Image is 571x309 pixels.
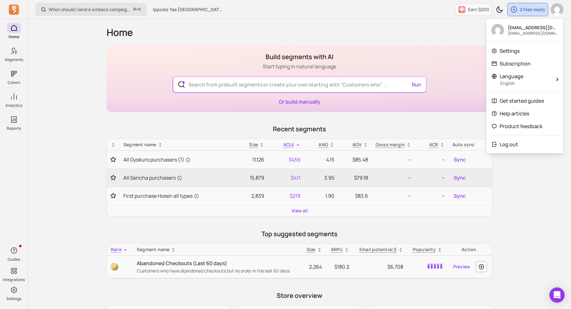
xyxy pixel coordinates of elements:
[455,3,492,16] button: Earn $200
[387,263,403,270] span: $6,708
[507,3,548,16] button: 2 files ready
[318,141,328,148] span: ANO
[376,156,411,163] p: --
[551,3,563,16] img: avatar
[452,191,467,201] button: Sync
[359,246,397,253] p: Email potential $
[376,192,411,200] p: --
[452,173,467,183] button: Sync
[500,141,518,148] p: Log out
[272,174,300,182] p: $411
[452,154,467,165] button: Sync
[486,45,563,57] a: Settings
[500,122,542,130] p: Product feedback
[239,192,264,200] p: 2,839
[5,57,23,62] p: Segments
[413,246,436,253] p: Popularity
[137,268,298,274] p: Customers who have abandoned checkouts but no order in the last 60 days
[111,175,116,181] button: Toggle favorite
[308,174,334,182] p: 3.95
[419,174,444,182] p: --
[7,126,21,131] p: Reports
[450,246,488,253] div: Action
[309,263,322,270] span: 2,264
[452,141,488,148] div: Auto sync
[342,174,368,182] p: $79.18
[508,31,558,36] p: [EMAIL_ADDRESS][DOMAIN_NAME]
[342,156,368,163] p: $85.48
[272,192,300,200] p: $219
[239,156,264,163] p: 11,126
[454,156,466,163] span: Sync
[429,141,438,148] p: ACR
[111,263,118,271] span: 1
[111,193,116,199] button: Toggle favorite
[486,94,563,107] a: Get started guides
[500,60,531,67] p: Subscription
[149,4,228,15] button: Ippodo Tea [GEOGRAPHIC_DATA] & [GEOGRAPHIC_DATA]
[486,120,563,133] a: Product feedback
[249,141,258,148] span: Size
[500,97,544,105] p: Get started guides
[308,156,334,163] p: 4.15
[133,6,136,14] kbd: ⌘
[331,246,343,253] p: ARPU
[123,156,191,163] span: All Gyokuro purchasers (1)
[107,125,492,134] p: Recent segments
[123,174,182,182] span: All Sencha purchasers
[352,141,362,148] p: AOV
[454,192,466,200] span: Sync
[451,261,473,272] a: Preview
[36,3,147,16] button: When should I send a winback campaign to prevent churn?⌘+K
[486,138,563,151] button: Log out
[292,208,308,214] a: View all
[308,192,334,200] p: 1.90
[307,246,316,252] span: Size
[49,6,131,13] p: When should I send a winback campaign to prevent churn?
[111,246,121,252] span: Rank
[549,287,565,303] div: Open Intercom Messenger
[8,257,20,262] p: Guides
[123,174,231,182] a: All Sencha purchasers
[376,141,405,148] p: Gross margin
[342,192,368,200] p: $83.6
[520,6,545,13] p: 2 files ready
[107,230,492,238] p: Top suggested segments
[454,174,466,182] span: Sync
[409,78,424,91] button: Run
[486,107,563,120] a: Help articles
[263,52,336,61] h1: Build segments with AI
[111,156,116,163] button: Toggle favorite
[263,63,336,70] p: Start typing in natural language
[123,192,231,200] a: First purchase Hosen all types
[239,174,264,182] p: 15,879
[508,24,558,31] p: [EMAIL_ADDRESS][DOMAIN_NAME]
[279,98,320,105] a: Or build manually
[419,192,444,200] p: --
[183,77,416,92] input: Search from prebuilt segments or create your own starting with “Customers who” ...
[123,192,199,200] span: First purchase Hosen all types
[139,7,141,12] kbd: K
[6,296,21,301] p: Settings
[133,6,141,13] span: +
[123,141,231,148] div: Segment name
[500,110,529,117] p: Help articles
[493,3,506,16] button: Toggle dark mode
[107,27,492,38] h1: Home
[486,70,563,89] button: LanguageEnglish
[3,277,25,282] p: Integrations
[5,103,22,108] p: Analytics
[334,263,349,270] span: $180.2
[491,24,504,37] img: avatar
[283,141,294,148] span: ACLV
[272,156,300,163] p: $459
[8,80,20,85] p: Cohort
[376,174,411,182] p: --
[419,156,444,163] p: --
[468,6,489,13] p: Earn $200
[153,6,225,13] span: Ippodo Tea [GEOGRAPHIC_DATA] & [GEOGRAPHIC_DATA]
[137,259,298,267] p: Abandoned Checkouts (Last 60 days)
[500,47,520,55] p: Settings
[107,291,492,300] p: Store overview
[137,246,298,253] div: Segment name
